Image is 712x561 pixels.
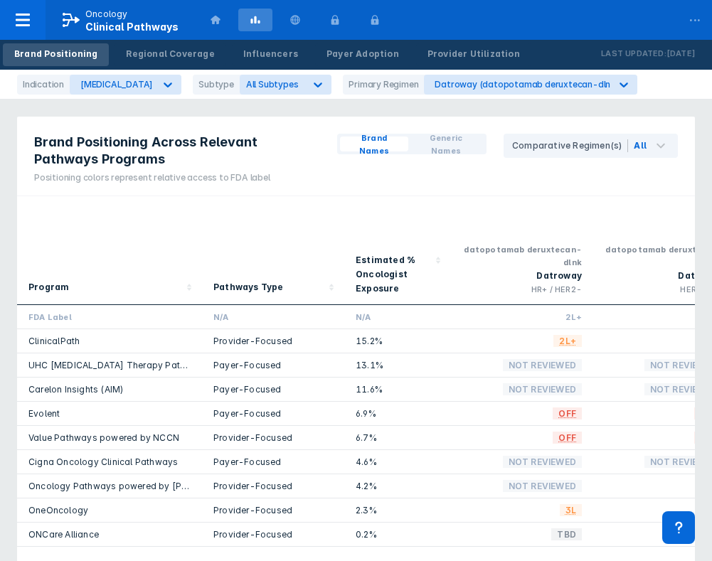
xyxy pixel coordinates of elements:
[503,478,582,494] span: Not Reviewed
[408,137,484,151] button: Generic Names
[356,359,440,371] div: 13.1%
[213,359,333,371] div: Payer-Focused
[28,360,208,370] a: UHC [MEDICAL_DATA] Therapy Pathways
[503,381,582,397] span: Not Reviewed
[512,139,628,152] div: Comparative Regimen(s)
[551,526,582,543] span: TBD
[213,432,333,444] div: Provider-Focused
[553,405,582,422] span: OFF
[28,336,80,346] a: ClinicalPath
[28,505,88,515] a: OneOncology
[28,311,191,323] div: FDA Label
[3,43,109,66] a: Brand Positioning
[213,280,284,294] div: Pathways Type
[326,48,399,60] div: Payer Adoption
[435,79,617,90] div: Datroway (datopotamab deruxtecan-dlnk)
[28,408,60,419] a: Evolent
[202,196,344,305] div: Sort
[503,454,582,470] span: Not Reviewed
[17,196,202,305] div: Sort
[503,357,582,373] span: Not Reviewed
[462,243,582,269] div: datopotamab deruxtecan-dlnk
[553,333,582,349] span: 2L+
[28,432,179,443] a: Value Pathways powered by NCCN
[213,335,333,347] div: Provider-Focused
[243,48,298,60] div: Influencers
[28,456,178,467] a: Cigna Oncology Clinical Pathways
[28,481,245,491] a: Oncology Pathways powered by [PERSON_NAME]
[340,137,408,151] button: Brand Names
[17,75,70,95] div: Indication
[601,47,666,61] p: Last Updated:
[213,528,333,540] div: Provider-Focused
[28,384,123,395] a: Carelon Insights (AIM)
[666,47,695,61] p: [DATE]
[213,311,333,323] div: N/A
[343,75,424,95] div: Primary Regimen
[213,456,333,468] div: Payer-Focused
[356,335,440,347] div: 15.2%
[356,504,440,516] div: 2.3%
[414,132,478,157] span: Generic Names
[462,283,582,296] div: HR+ / HER2-
[213,480,333,492] div: Provider-Focused
[356,480,440,492] div: 4.2%
[14,48,97,60] div: Brand Positioning
[346,132,403,157] span: Brand Names
[462,269,582,283] div: Datroway
[34,171,303,184] div: Positioning colors represent relative access to FDA label
[356,407,440,420] div: 6.9%
[28,280,69,294] div: Program
[553,429,582,446] span: OFF
[213,407,333,420] div: Payer-Focused
[232,43,309,66] a: Influencers
[662,511,695,544] div: Contact Support
[356,311,440,323] div: N/A
[356,432,440,444] div: 6.7%
[356,456,440,468] div: 4.6%
[34,134,303,168] span: Brand Positioning Across Relevant Pathways Programs
[85,8,128,21] p: Oncology
[634,139,647,152] div: All
[213,504,333,516] div: Provider-Focused
[246,79,299,90] span: All Subtypes
[681,2,709,32] div: ...
[356,253,431,296] div: Estimated % Oncologist Exposure
[80,79,153,90] div: [MEDICAL_DATA]
[315,43,410,66] a: Payer Adoption
[416,43,531,66] a: Provider Utilization
[344,196,451,305] div: Sort
[427,48,520,60] div: Provider Utilization
[28,529,99,540] a: ONCare Alliance
[85,21,179,33] span: Clinical Pathways
[213,383,333,395] div: Payer-Focused
[115,43,225,66] a: Regional Coverage
[356,528,440,540] div: 0.2%
[126,48,214,60] div: Regional Coverage
[356,383,440,395] div: 11.6%
[462,311,582,323] div: 2L+
[560,502,582,518] span: 3L
[193,75,240,95] div: Subtype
